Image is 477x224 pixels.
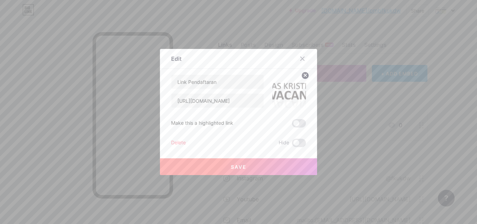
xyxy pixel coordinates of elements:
span: Save [231,164,247,170]
button: Save [160,158,317,175]
div: Edit [171,55,182,63]
input: URL [171,94,264,108]
img: link_thumbnail [272,74,306,108]
input: Title [171,75,264,89]
span: Hide [279,139,289,147]
div: Make this a highlighted link [171,119,233,128]
div: Delete [171,139,186,147]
